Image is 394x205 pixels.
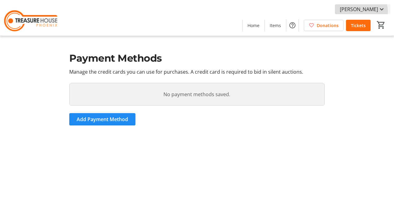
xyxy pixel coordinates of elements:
[247,22,259,29] span: Home
[69,68,324,76] p: Manage the credit cards you can use for purchases. A credit card is required to bid in silent auc...
[69,113,135,125] a: Add Payment Method
[270,22,281,29] span: Items
[4,2,58,33] img: Treasure House's Logo
[376,19,387,31] button: Cart
[351,22,366,29] span: Tickets
[243,20,264,31] a: Home
[69,83,324,106] tr-blank-state: No payment methods saved.
[286,19,299,31] button: Help
[304,20,344,31] a: Donations
[77,116,128,123] span: Add Payment Method
[317,22,339,29] span: Donations
[346,20,371,31] a: Tickets
[340,6,378,13] span: [PERSON_NAME]
[69,51,324,66] h1: Payment Methods
[335,4,390,14] button: [PERSON_NAME]
[265,20,286,31] a: Items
